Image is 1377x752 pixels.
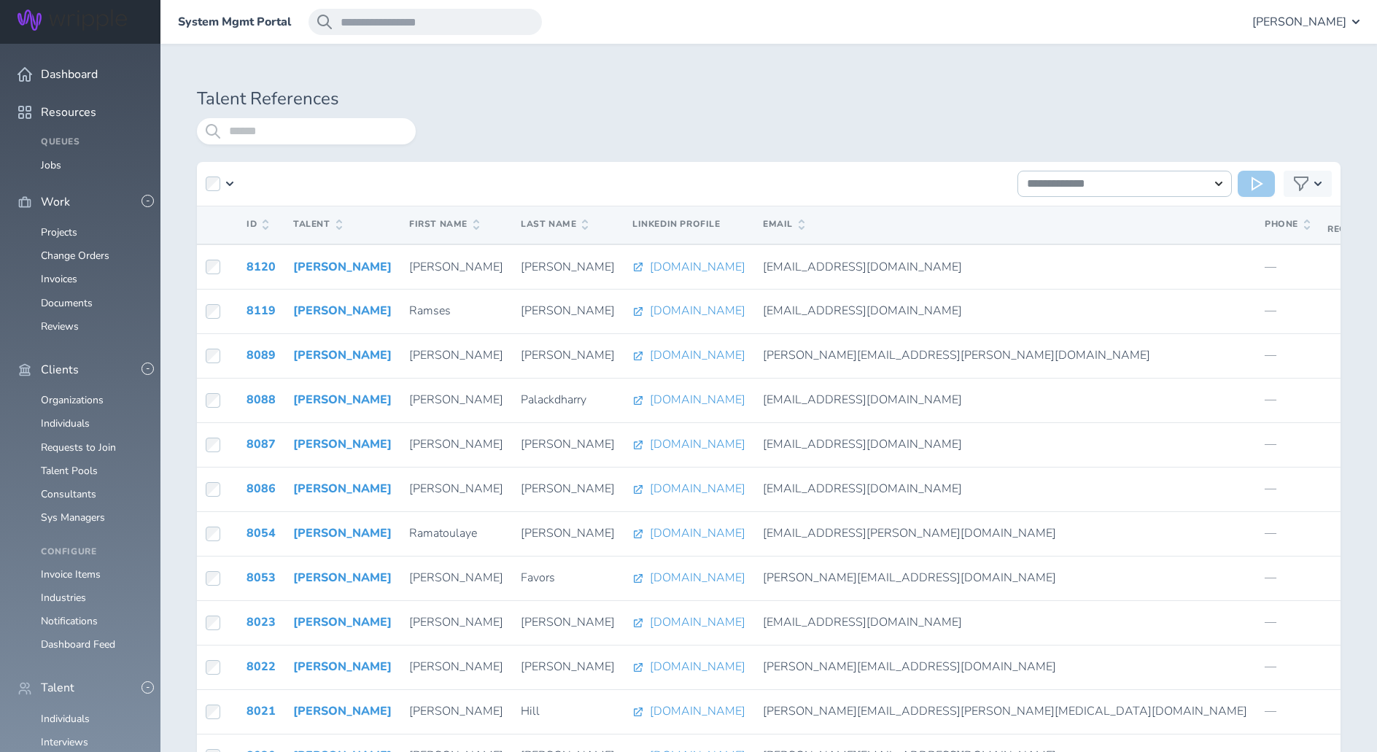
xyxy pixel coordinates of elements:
a: Jobs [41,158,61,172]
a: Notifications [41,614,98,628]
a: Reviews [41,319,79,333]
a: Industries [41,591,86,605]
a: [PERSON_NAME] [293,525,392,541]
a: 8087 [247,436,276,452]
span: [DOMAIN_NAME] [650,527,745,540]
span: [DOMAIN_NAME] [650,571,745,584]
a: [PERSON_NAME] [293,303,392,319]
span: [PERSON_NAME] [409,259,503,275]
span: [DOMAIN_NAME] [650,705,745,718]
p: — [1265,660,1310,673]
a: [DOMAIN_NAME] [632,304,745,317]
span: Ramatoulaye [409,525,477,541]
p: — [1265,304,1310,317]
span: [PERSON_NAME][EMAIL_ADDRESS][DOMAIN_NAME] [763,570,1056,586]
span: [PERSON_NAME] [409,659,503,675]
a: Sys Managers [41,511,105,524]
span: ID [247,220,268,230]
p: — [1265,438,1310,451]
span: LinkedIn Profile [632,218,721,230]
a: Projects [41,225,77,239]
h4: Queues [41,137,143,147]
a: Documents [41,296,93,310]
p: — [1265,260,1310,274]
span: Talent [293,220,342,230]
a: [DOMAIN_NAME] [632,705,745,718]
span: Dashboard [41,68,98,81]
span: [EMAIL_ADDRESS][DOMAIN_NAME] [763,614,962,630]
a: Individuals [41,416,90,430]
span: [PERSON_NAME] [409,436,503,452]
span: [PERSON_NAME] [409,570,503,586]
span: First Name [409,220,479,230]
span: [EMAIL_ADDRESS][DOMAIN_NAME] [763,436,962,452]
img: Wripple [18,9,127,31]
span: [DOMAIN_NAME] [650,616,745,629]
span: [PERSON_NAME] [521,347,615,363]
a: [DOMAIN_NAME] [632,349,745,362]
span: Hill [521,703,540,719]
span: [DOMAIN_NAME] [650,393,745,406]
a: 8086 [247,481,276,497]
span: Last Name [521,220,588,230]
p: — [1265,349,1310,362]
span: [PERSON_NAME] [521,481,615,497]
button: Run Action [1238,171,1275,197]
span: Resources [41,106,96,119]
span: [PERSON_NAME] [409,614,503,630]
span: [PERSON_NAME][EMAIL_ADDRESS][PERSON_NAME][DOMAIN_NAME] [763,347,1150,363]
a: [PERSON_NAME] [293,436,392,452]
a: [PERSON_NAME] [293,659,392,675]
h4: Configure [41,547,143,557]
a: [DOMAIN_NAME] [632,616,745,629]
span: [DOMAIN_NAME] [650,260,745,274]
span: [PERSON_NAME] [409,481,503,497]
a: 8022 [247,659,276,675]
span: [EMAIL_ADDRESS][DOMAIN_NAME] [763,259,962,275]
span: [EMAIL_ADDRESS][DOMAIN_NAME] [763,392,962,408]
span: [DOMAIN_NAME] [650,304,745,317]
a: 8054 [247,525,276,541]
button: [PERSON_NAME] [1252,9,1359,35]
span: [PERSON_NAME][EMAIL_ADDRESS][PERSON_NAME][MEDICAL_DATA][DOMAIN_NAME] [763,703,1247,719]
span: [PERSON_NAME] [521,436,615,452]
a: [PERSON_NAME] [293,570,392,586]
a: [PERSON_NAME] [293,259,392,275]
span: [PERSON_NAME] [521,259,615,275]
span: [EMAIL_ADDRESS][DOMAIN_NAME] [763,481,962,497]
a: [DOMAIN_NAME] [632,482,745,495]
a: [DOMAIN_NAME] [632,260,745,274]
a: Change Orders [41,249,109,263]
span: [DOMAIN_NAME] [650,349,745,362]
a: Organizations [41,393,104,407]
span: Palackdharry [521,392,586,408]
span: [PERSON_NAME] [1252,15,1346,28]
span: [PERSON_NAME] [409,392,503,408]
span: Favors [521,570,555,586]
a: [PERSON_NAME] [293,703,392,719]
span: [PERSON_NAME] [521,525,615,541]
a: 8023 [247,614,276,630]
a: 8120 [247,259,276,275]
a: [DOMAIN_NAME] [632,527,745,540]
span: [EMAIL_ADDRESS][DOMAIN_NAME] [763,303,962,319]
button: - [141,681,154,694]
h1: Talent References [197,89,1341,109]
a: Individuals [41,712,90,726]
a: Consultants [41,487,96,501]
a: 8053 [247,570,276,586]
button: - [141,363,154,375]
span: Clients [41,363,79,376]
span: [DOMAIN_NAME] [650,482,745,495]
span: Phone [1265,220,1310,230]
span: [PERSON_NAME] [521,659,615,675]
a: Talent Pools [41,464,98,478]
a: System Mgmt Portal [178,15,291,28]
span: [PERSON_NAME] [409,703,503,719]
p: — [1265,393,1310,406]
a: 8088 [247,392,276,408]
p: — [1265,616,1310,629]
span: [PERSON_NAME] [521,614,615,630]
span: [PERSON_NAME] [521,303,615,319]
a: Interviews [41,735,88,749]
